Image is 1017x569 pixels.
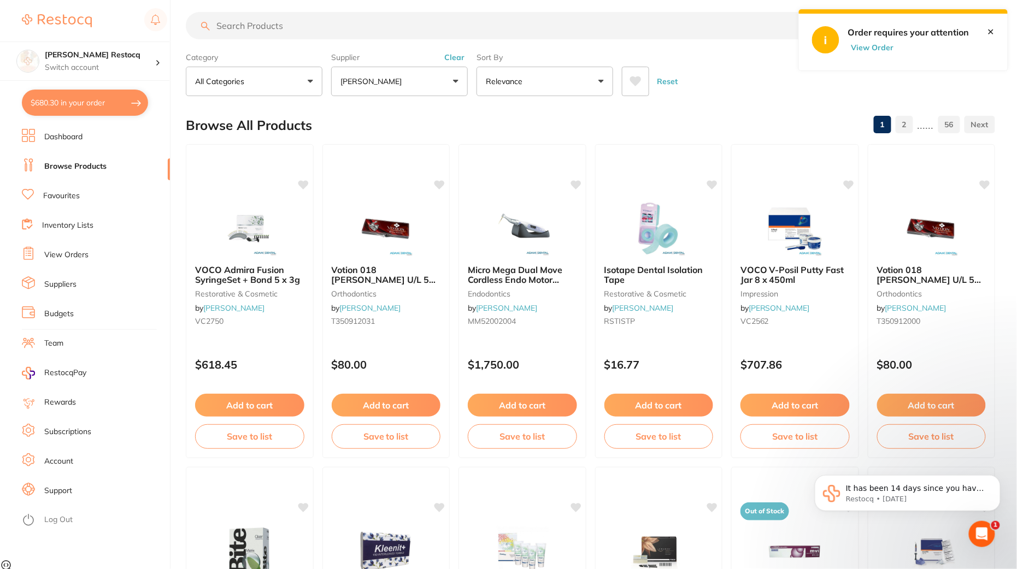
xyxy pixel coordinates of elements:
button: All Categories [186,67,322,96]
a: View Orders [44,250,89,260]
button: Create Product [842,12,927,39]
span: RestocqPay [44,368,86,378]
h4: Trisha Restocq [45,50,155,61]
small: restorative & cosmetic [195,289,304,298]
p: [PERSON_NAME] [340,76,406,87]
a: 2 [896,114,913,135]
button: Save to list [332,424,441,448]
a: [PERSON_NAME] [749,303,810,313]
b: Votion 018 Roth U/L 5x5 SPK [877,265,986,285]
button: Save to list [604,424,714,448]
small: endodontics [468,289,577,298]
span: T350912031 [332,316,375,326]
img: Isotape Dental Isolation Tape [623,201,694,256]
img: Trisha Restocq [17,50,39,72]
b: VOCO V-Posil Putty Fast Jar 8 x 450ml [740,265,850,285]
button: Save to list [877,424,986,448]
button: Add to cart [604,394,714,417]
a: Team [44,338,63,349]
span: Micro Mega Dual Move Cordless Endo Motor Micro Mega [468,264,562,295]
img: RestocqPay [22,367,35,380]
img: Restocq Logo [22,14,92,27]
span: VC2562 [740,316,769,326]
a: Subscriptions [44,426,91,437]
label: Sort By [477,52,613,62]
button: Add to cart [877,394,986,417]
button: [PERSON_NAME] [331,67,468,96]
span: Votion 018 [PERSON_NAME] U/L 5x5 SPK [877,264,985,295]
a: Suppliers [44,279,77,290]
button: Add to cart [332,394,441,417]
input: Search Products [186,12,833,39]
button: Add to cart [468,394,577,417]
a: RestocqPay [22,367,86,380]
span: by [740,303,810,313]
a: Support [44,485,72,496]
a: [PERSON_NAME] [203,303,264,313]
span: Out of Stock [740,502,789,520]
p: $80.00 [332,358,441,371]
small: orthodontics [877,289,986,298]
a: [PERSON_NAME] [885,303,947,313]
span: Isotape Dental Isolation Tape [604,264,703,285]
a: Restocq Logo [22,8,92,33]
a: [PERSON_NAME] [613,303,674,313]
img: Votion 018 Roth U/L 5x5 Hks 345, OS Pad U/L 4/5 SPK [350,201,421,256]
small: orthodontics [332,289,441,298]
a: Close this notification [987,27,995,37]
p: $1,750.00 [468,358,577,371]
a: Favourites [43,191,80,201]
span: by [332,303,401,313]
button: Clear [441,52,468,62]
p: Switch account [45,62,155,73]
button: Save to list [740,424,850,448]
span: VC2750 [195,316,224,326]
img: Micro Mega Dual Move Cordless Endo Motor Micro Mega [487,201,558,256]
label: Category [186,52,322,62]
b: Votion 018 Roth U/L 5x5 Hks 345, OS Pad U/L 4/5 SPK [332,265,441,285]
p: Relevance [486,76,527,87]
label: Supplier [331,52,468,62]
b: Micro Mega Dual Move Cordless Endo Motor Micro Mega [468,265,577,285]
span: by [195,303,264,313]
span: VOCO V-Posil Putty Fast Jar 8 x 450ml [740,264,844,285]
span: 1 [991,521,1000,530]
a: Budgets [44,309,74,319]
iframe: Intercom notifications message [798,452,1017,540]
p: $16.77 [604,358,714,371]
b: VOCO Admira Fusion SyringeSet + Bond 5 x 3g [195,265,304,285]
h2: Browse All Products [186,118,312,133]
p: $707.86 [740,358,850,371]
a: [PERSON_NAME] [340,303,401,313]
p: All Categories [195,76,249,87]
small: restorative & cosmetic [604,289,714,298]
span: T350912000 [877,316,921,326]
p: $618.45 [195,358,304,371]
a: Dashboard [44,132,83,143]
a: [PERSON_NAME] [476,303,537,313]
a: Account [44,456,73,467]
button: Relevance [477,67,613,96]
a: 1 [874,114,891,135]
a: Inventory Lists [42,220,93,231]
img: Votion 018 Roth U/L 5x5 SPK [896,201,967,256]
button: Add to cart [195,394,304,417]
button: Save to list [195,424,304,448]
button: Save to list [468,424,577,448]
button: Reset [654,67,681,96]
span: Votion 018 [PERSON_NAME] U/L 5x5 Hks 345, OS Pad U/L 4/5 SPK [332,264,440,305]
img: VOCO V-Posil Putty Fast Jar 8 x 450ml [760,201,831,256]
button: Log Out [22,512,167,529]
span: RSTISTP [604,316,636,326]
img: VOCO Admira Fusion SyringeSet + Bond 5 x 3g [214,201,285,256]
a: 56 [938,114,960,135]
button: $680.30 in your order [22,90,148,116]
b: Isotape Dental Isolation Tape [604,265,714,285]
span: by [468,303,537,313]
span: by [604,303,674,313]
small: impression [740,289,850,298]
